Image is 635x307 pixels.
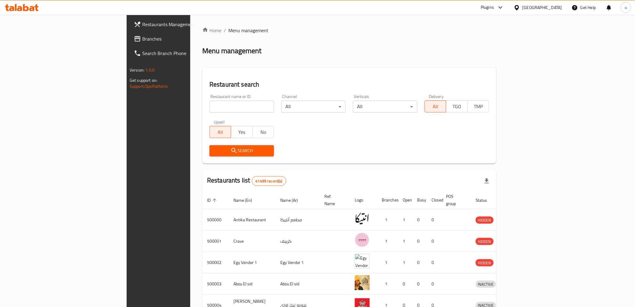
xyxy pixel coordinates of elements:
nav: breadcrumb [202,27,496,34]
button: No [252,126,274,138]
td: Egy Vendor 1 [229,252,275,273]
button: All [425,100,446,112]
label: Upsell [214,120,225,124]
span: HIDDEN [476,217,494,224]
span: 41499 record(s) [252,178,286,184]
div: Plugins [481,4,494,11]
td: 1 [377,252,398,273]
span: All [427,102,444,111]
span: HIDDEN [476,238,494,245]
td: Antika Restaurant [229,209,275,231]
td: 0 [412,209,427,231]
td: 1 [398,209,412,231]
input: Search for restaurant name or ID.. [209,101,274,113]
span: No [255,128,272,137]
td: 0 [412,273,427,295]
td: 1 [398,252,412,273]
div: HIDDEN [476,238,494,245]
span: TGO [449,102,465,111]
a: Restaurants Management [129,17,233,32]
span: Restaurants Management [142,21,228,28]
td: 0 [412,252,427,273]
td: 0 [427,231,441,252]
th: Branches [377,191,398,209]
td: 0 [427,209,441,231]
th: Open [398,191,412,209]
span: Status [476,197,495,204]
h2: Restaurants list [207,176,286,186]
td: 0 [412,231,427,252]
span: 1.0.0 [145,66,155,74]
div: [GEOGRAPHIC_DATA] [522,4,562,11]
td: Abou El sid [275,273,320,295]
span: POS group [446,193,464,207]
td: Egy Vendor 1 [275,252,320,273]
span: Yes [233,128,250,137]
span: Ref. Name [324,193,343,207]
img: Antika Restaurant [355,211,370,226]
div: Total records count [252,176,286,186]
a: Branches [129,32,233,46]
td: 1 [377,209,398,231]
span: TMP [470,102,487,111]
th: Logo [350,191,377,209]
img: Abou El sid [355,275,370,290]
td: 1 [377,273,398,295]
span: Menu management [228,27,268,34]
button: TMP [468,100,489,112]
div: All [353,101,417,113]
a: Search Branch Phone [129,46,233,60]
td: Abou El sid [229,273,275,295]
span: INACTIVE [476,281,496,288]
span: HIDDEN [476,259,494,266]
span: Name (Ar) [280,197,306,204]
td: 1 [377,231,398,252]
button: Yes [231,126,252,138]
h2: Restaurant search [209,80,489,89]
span: Branches [142,35,228,42]
span: ID [207,197,218,204]
span: Get support on: [130,76,157,84]
th: Closed [427,191,441,209]
th: Busy [412,191,427,209]
span: All [212,128,229,137]
td: Crave [229,231,275,252]
button: Search [209,145,274,156]
td: 0 [398,273,412,295]
div: Export file [480,174,494,188]
span: Version: [130,66,144,74]
td: 1 [398,231,412,252]
td: 0 [427,273,441,295]
td: كرييف [275,231,320,252]
span: Search Branch Phone [142,50,228,57]
img: Egy Vendor 1 [355,254,370,269]
span: Search [214,147,269,155]
td: مطعم أنتيكا [275,209,320,231]
div: All [281,101,346,113]
label: Delivery [429,94,444,99]
a: Support.OpsPlatform [130,82,168,90]
span: o [625,4,627,11]
button: TGO [446,100,468,112]
span: Name (En) [233,197,260,204]
td: 0 [427,252,441,273]
img: Crave [355,232,370,247]
button: All [209,126,231,138]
